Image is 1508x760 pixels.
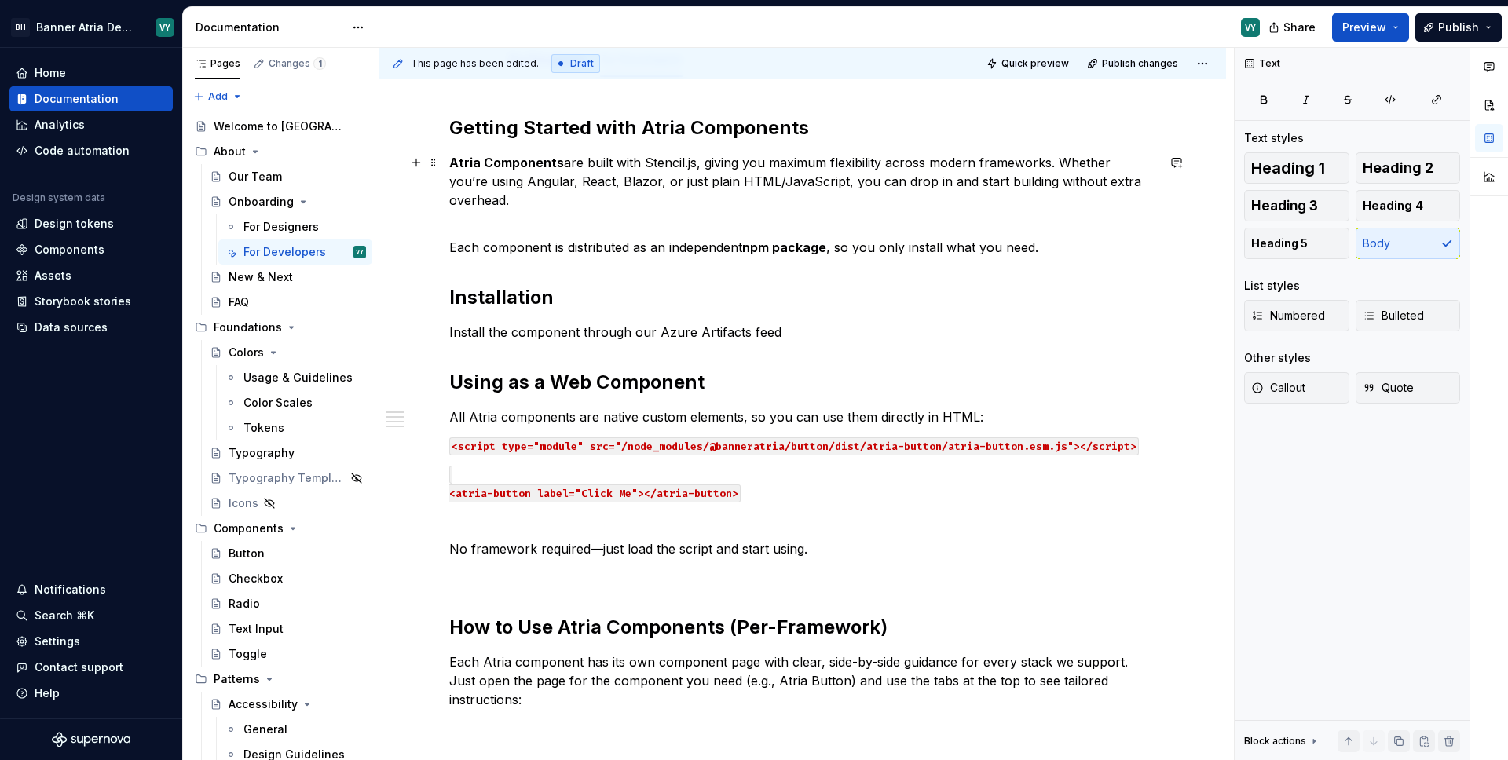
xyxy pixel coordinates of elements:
[35,634,80,649] div: Settings
[1363,308,1424,323] span: Bulleted
[742,239,826,255] strong: npm package
[229,345,264,360] div: Colors
[9,211,173,236] a: Design tokens
[9,138,173,163] a: Code automation
[1102,57,1178,70] span: Publish changes
[9,603,173,628] button: Search ⌘K
[35,91,119,107] div: Documentation
[13,192,105,204] div: Design system data
[214,119,343,134] div: Welcome to [GEOGRAPHIC_DATA]
[449,539,1156,558] p: No framework required—just load the script and start using.
[449,285,1156,310] h2: Installation
[36,20,137,35] div: Banner Atria Design System
[449,115,1156,141] h2: Getting Started with Atria Components
[313,57,326,70] span: 1
[35,268,71,283] div: Assets
[214,144,246,159] div: About
[449,219,1156,257] p: Each component is distributed as an independent , so you only install what you need.
[188,139,372,164] div: About
[9,629,173,654] a: Settings
[35,685,60,701] div: Help
[1244,130,1304,146] div: Text styles
[411,57,539,70] span: This page has been edited.
[229,621,284,637] div: Text Input
[229,169,282,185] div: Our Team
[449,153,1156,210] p: are built with Stencil.js, giving you maximum flexibility across modern frameworks. Whether you’r...
[35,582,106,597] div: Notifications
[243,244,326,260] div: For Developers
[1415,13,1502,42] button: Publish
[9,315,173,340] a: Data sources
[214,671,260,687] div: Patterns
[1244,350,1311,366] div: Other styles
[243,420,284,436] div: Tokens
[203,616,372,641] a: Text Input
[203,692,372,717] a: Accessibility
[9,112,173,137] a: Analytics
[35,294,131,309] div: Storybook stories
[229,571,283,586] div: Checkbox
[229,470,346,486] div: Typography Template
[1244,278,1300,294] div: List styles
[1342,20,1386,35] span: Preview
[243,395,313,411] div: Color Scales
[1245,21,1256,34] div: VY
[218,239,372,265] a: For DevelopersVY
[203,290,372,315] a: FAQ
[1356,300,1461,331] button: Bulleted
[52,732,130,747] svg: Supernova Logo
[449,615,1156,640] h2: How to Use Atria Components (Per-Framework)
[203,566,372,591] a: Checkbox
[449,323,1156,342] p: Install the component through our Azure Artifacts feed
[188,114,372,139] a: Welcome to [GEOGRAPHIC_DATA]
[35,242,104,258] div: Components
[9,655,173,680] button: Contact support
[449,466,741,502] code: <atria-button label="Click Me"></atria-button>
[1356,190,1461,221] button: Heading 4
[203,591,372,616] a: Radio
[243,370,353,385] div: Usage & Guidelines
[1244,152,1349,184] button: Heading 1
[9,289,173,314] a: Storybook stories
[269,57,326,70] div: Changes
[203,340,372,365] a: Colors
[188,667,372,692] div: Patterns
[229,269,293,285] div: New & Next
[195,57,240,70] div: Pages
[1251,308,1325,323] span: Numbered
[218,390,372,415] a: Color Scales
[35,216,114,232] div: Design tokens
[218,415,372,440] a: Tokens
[214,521,284,536] div: Components
[9,237,173,262] a: Components
[1356,152,1461,184] button: Heading 2
[449,437,1139,455] code: <script type="module" src="/node_modules/@banneratria/button/dist/atria-button/atria-button.esm.j...
[229,194,294,210] div: Onboarding
[35,65,66,81] div: Home
[982,53,1076,75] button: Quick preview
[1244,730,1320,752] div: Block actions
[159,21,170,34] div: VY
[570,57,594,70] span: Draft
[1244,228,1349,259] button: Heading 5
[1251,236,1308,251] span: Heading 5
[203,189,372,214] a: Onboarding
[188,315,372,340] div: Foundations
[35,660,123,675] div: Contact support
[218,214,372,239] a: For Designers
[1332,13,1409,42] button: Preview
[188,516,372,541] div: Components
[203,641,372,667] a: Toggle
[203,491,372,516] a: Icons
[229,445,295,461] div: Typography
[1082,53,1185,75] button: Publish changes
[35,117,85,133] div: Analytics
[35,143,130,159] div: Code automation
[188,86,247,108] button: Add
[208,90,228,103] span: Add
[214,320,282,335] div: Foundations
[1438,20,1479,35] span: Publish
[203,541,372,566] a: Button
[218,365,372,390] a: Usage & Guidelines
